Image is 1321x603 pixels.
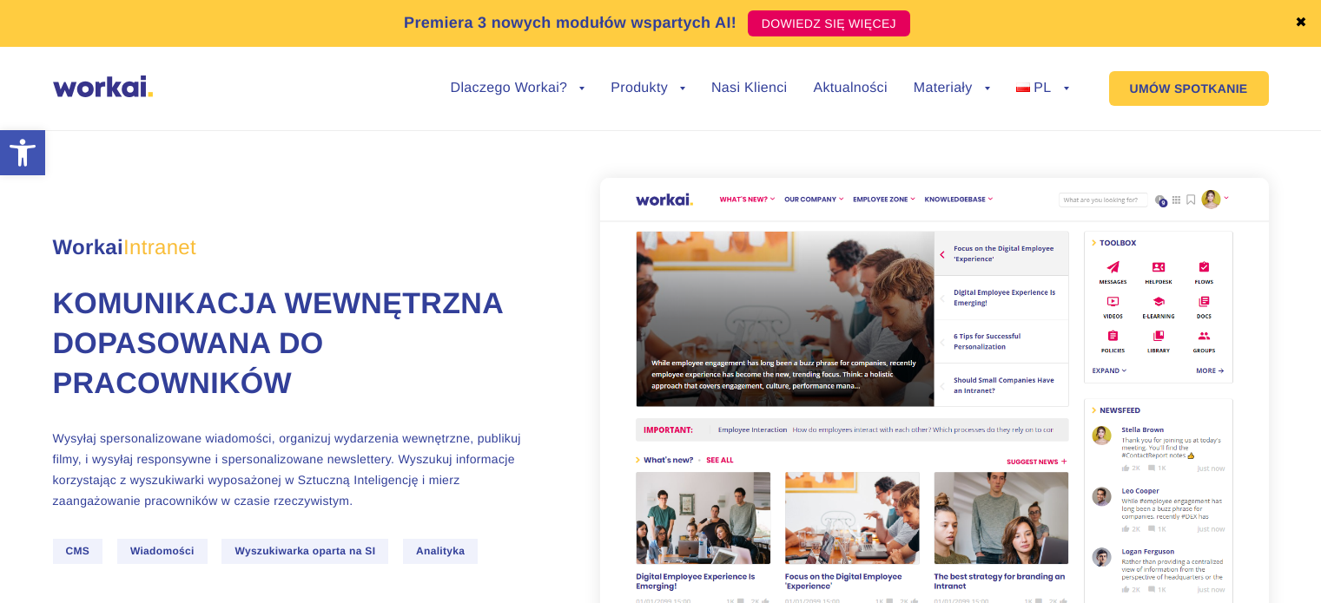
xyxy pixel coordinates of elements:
a: Dlaczego Workai? [451,82,585,95]
span: Wyszukiwarka oparta na SI [221,539,388,564]
h1: Komunikacja wewnętrzna dopasowana do pracowników [53,285,531,404]
span: CMS [53,539,103,564]
span: PL [1034,81,1051,95]
span: Analityka [403,539,478,564]
span: Workai [53,217,196,259]
a: Materiały [914,82,990,95]
a: Nasi Klienci [711,82,787,95]
em: Intranet [123,236,196,259]
a: UMÓW SPOTKANIE [1109,71,1269,106]
a: DOWIEDZ SIĘ WIĘCEJ [748,10,910,36]
span: Wiadomości [117,539,208,564]
a: Produkty [611,82,685,95]
p: Wysyłaj spersonalizowane wiadomości, organizuj wydarzenia wewnętrzne, publikuj filmy, i wysyłaj r... [53,428,531,511]
a: ✖ [1295,16,1307,30]
p: Premiera 3 nowych modułów wspartych AI! [404,11,736,35]
a: Aktualności [813,82,887,95]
